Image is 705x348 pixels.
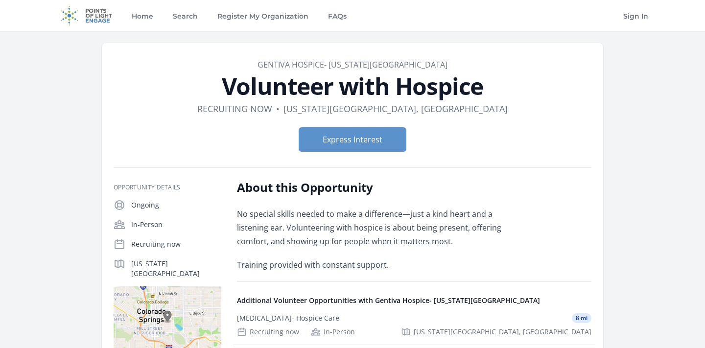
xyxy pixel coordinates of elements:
div: Recruiting now [237,327,299,337]
button: Express Interest [299,127,406,152]
span: 8 mi [572,313,591,323]
dd: Recruiting now [197,102,272,116]
p: In-Person [131,220,221,230]
p: Recruiting now [131,239,221,249]
div: [MEDICAL_DATA]- Hospice Care [237,313,339,323]
a: [MEDICAL_DATA]- Hospice Care 8 mi Recruiting now In-Person [US_STATE][GEOGRAPHIC_DATA], [GEOGRAPH... [233,305,595,345]
span: [US_STATE][GEOGRAPHIC_DATA], [GEOGRAPHIC_DATA] [414,327,591,337]
div: In-Person [311,327,355,337]
h2: About this Opportunity [237,180,523,195]
h3: Opportunity Details [114,184,221,191]
h1: Volunteer with Hospice [114,74,591,98]
a: Gentiva Hospice- [US_STATE][GEOGRAPHIC_DATA] [258,59,447,70]
p: Ongoing [131,200,221,210]
p: No special skills needed to make a difference—just a kind heart and a listening ear. Volunteering... [237,207,523,248]
h4: Additional Volunteer Opportunities with Gentiva Hospice- [US_STATE][GEOGRAPHIC_DATA] [237,296,591,305]
div: • [276,102,280,116]
dd: [US_STATE][GEOGRAPHIC_DATA], [GEOGRAPHIC_DATA] [283,102,508,116]
p: Training provided with constant support. [237,258,523,272]
p: [US_STATE][GEOGRAPHIC_DATA] [131,259,221,278]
